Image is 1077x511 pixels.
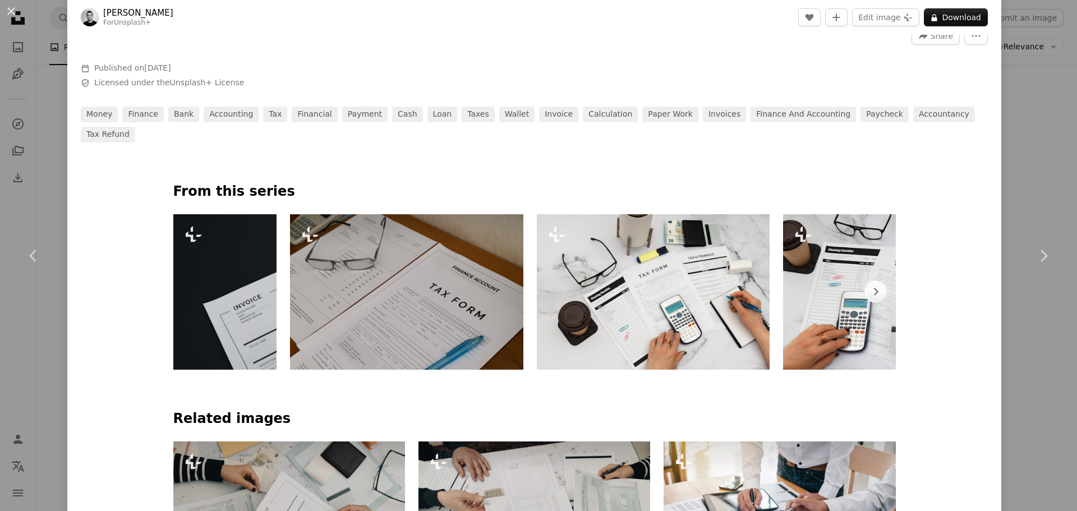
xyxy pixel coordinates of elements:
a: cash [392,107,423,122]
a: loan [427,107,458,122]
span: Share [931,27,953,44]
button: Share this image [912,27,960,45]
a: a close up of a piece of paper with an invoice on it [173,287,277,297]
a: [PERSON_NAME] [103,7,173,19]
img: Go to Behnam Norouzi's profile [81,8,99,26]
img: a person holding a calculator next to a tax form [783,214,1016,370]
a: Next [1010,202,1077,310]
a: accounting [204,107,259,122]
a: accountancy [913,107,975,122]
a: tax [263,107,287,122]
a: financial [292,107,337,122]
a: calculation [583,107,638,122]
a: paper work [642,107,698,122]
a: a person sitting at a table with a calculator and a notebook [537,287,770,297]
a: finance and accounting [751,107,856,122]
div: For [103,19,173,27]
button: Like [798,8,821,26]
span: Published on [94,63,171,72]
button: Add to Collection [825,8,848,26]
a: taxes [462,107,495,122]
a: tax refund [81,127,135,142]
a: invoice [539,107,578,122]
a: Unsplash+ [114,19,151,26]
a: Unsplash+ License [170,78,245,87]
a: invoices [703,107,746,122]
img: a person sitting at a table with a calculator and a notebook [537,214,770,370]
time: March 28, 2023 at 9:45:50 AM CDT [144,63,171,72]
button: More Actions [964,27,988,45]
p: From this series [173,183,896,201]
button: Download [924,8,988,26]
a: a person holding a calculator next to a tax form [783,287,1016,297]
img: a tax form with a pen and glasses on top of it [290,214,523,370]
a: wallet [499,107,535,122]
a: finance [122,107,164,122]
a: a tax form with a pen and glasses on top of it [290,287,523,297]
button: Edit image [852,8,919,26]
img: a close up of a piece of paper with an invoice on it [173,214,277,370]
span: Licensed under the [94,77,244,89]
button: scroll list to the right [864,280,887,303]
a: paycheck [860,107,909,122]
a: payment [342,107,388,122]
h4: Related images [173,410,896,428]
a: bank [168,107,199,122]
a: money [81,107,118,122]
